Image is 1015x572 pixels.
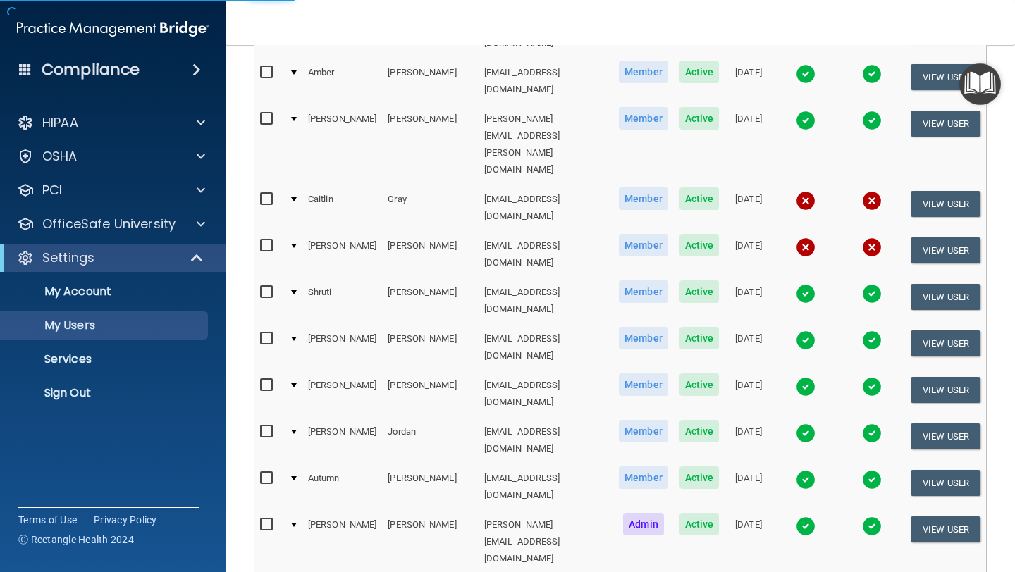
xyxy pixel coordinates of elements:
img: tick.e7d51cea.svg [796,111,816,130]
span: Active [679,61,720,83]
img: tick.e7d51cea.svg [862,111,882,130]
td: [EMAIL_ADDRESS][DOMAIN_NAME] [479,324,613,371]
img: tick.e7d51cea.svg [796,284,816,304]
td: [EMAIL_ADDRESS][DOMAIN_NAME] [479,464,613,510]
td: [DATE] [725,324,772,371]
span: Member [619,327,668,349]
td: [DATE] [725,104,772,185]
p: HIPAA [42,114,78,131]
td: [DATE] [725,231,772,278]
span: Active [679,327,720,349]
img: tick.e7d51cea.svg [862,330,882,350]
a: Terms of Use [18,513,77,527]
td: [PERSON_NAME] [382,324,479,371]
img: cross.ca9f0e7f.svg [862,191,882,211]
img: tick.e7d51cea.svg [862,64,882,84]
img: tick.e7d51cea.svg [862,377,882,397]
img: tick.e7d51cea.svg [862,284,882,304]
span: Member [619,280,668,303]
span: Active [679,420,720,442]
a: PCI [17,182,205,199]
span: Active [679,513,720,535]
p: My Account [9,285,202,299]
td: [EMAIL_ADDRESS][DOMAIN_NAME] [479,185,613,231]
img: tick.e7d51cea.svg [862,423,882,443]
span: Admin [623,513,664,535]
span: Ⓒ Rectangle Health 2024 [18,533,134,547]
button: View User [911,191,980,217]
img: cross.ca9f0e7f.svg [796,237,816,257]
button: View User [911,111,980,137]
p: PCI [42,182,62,199]
button: View User [911,237,980,263]
p: Services [9,352,202,366]
span: Member [619,187,668,210]
td: [PERSON_NAME] [302,417,382,464]
span: Active [679,187,720,210]
h4: Compliance [42,60,140,80]
span: Member [619,234,668,256]
td: [DATE] [725,58,772,104]
span: Active [679,234,720,256]
p: Settings [42,249,94,266]
td: [PERSON_NAME] [382,58,479,104]
td: [EMAIL_ADDRESS][DOMAIN_NAME] [479,278,613,324]
span: Active [679,373,720,396]
img: cross.ca9f0e7f.svg [796,191,816,211]
button: View User [911,377,980,403]
span: Member [619,61,668,83]
td: [PERSON_NAME] [302,231,382,278]
td: [EMAIL_ADDRESS][DOMAIN_NAME] [479,58,613,104]
p: Sign Out [9,386,202,400]
img: cross.ca9f0e7f.svg [862,237,882,257]
td: Shruti [302,278,382,324]
a: OfficeSafe University [17,216,205,232]
td: [PERSON_NAME] [382,278,479,324]
button: View User [911,64,980,90]
span: Active [679,466,720,489]
td: [PERSON_NAME] [382,231,479,278]
p: OfficeSafe University [42,216,176,232]
span: Active [679,280,720,303]
img: tick.e7d51cea.svg [796,470,816,490]
td: [PERSON_NAME] [302,324,382,371]
span: Active [679,107,720,130]
td: [EMAIL_ADDRESS][DOMAIN_NAME] [479,231,613,278]
button: View User [911,423,980,449]
td: [DATE] [725,278,772,324]
td: [DATE] [725,185,772,231]
td: [DATE] [725,417,772,464]
span: Member [619,107,668,130]
button: Open Resource Center [959,63,1001,105]
td: [PERSON_NAME] [382,464,479,510]
td: [EMAIL_ADDRESS][DOMAIN_NAME] [479,371,613,417]
a: Privacy Policy [94,513,157,527]
img: tick.e7d51cea.svg [796,64,816,84]
a: Settings [17,249,204,266]
img: tick.e7d51cea.svg [862,470,882,490]
td: [PERSON_NAME] [302,371,382,417]
td: [DATE] [725,371,772,417]
td: [PERSON_NAME][EMAIL_ADDRESS][PERSON_NAME][DOMAIN_NAME] [479,104,613,185]
button: View User [911,516,980,542]
img: tick.e7d51cea.svg [796,377,816,397]
img: PMB logo [17,15,209,43]
td: [PERSON_NAME] [302,104,382,185]
img: tick.e7d51cea.svg [796,516,816,536]
td: Autumn [302,464,382,510]
span: Member [619,420,668,442]
button: View User [911,470,980,496]
td: Amber [302,58,382,104]
td: [PERSON_NAME] [382,104,479,185]
button: View User [911,330,980,356]
td: [EMAIL_ADDRESS][DOMAIN_NAME] [479,417,613,464]
span: Member [619,466,668,489]
td: Jordan [382,417,479,464]
a: HIPAA [17,114,205,131]
a: OSHA [17,148,205,165]
img: tick.e7d51cea.svg [796,423,816,443]
img: tick.e7d51cea.svg [796,330,816,350]
td: [DATE] [725,464,772,510]
td: [PERSON_NAME] [382,371,479,417]
span: Member [619,373,668,396]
